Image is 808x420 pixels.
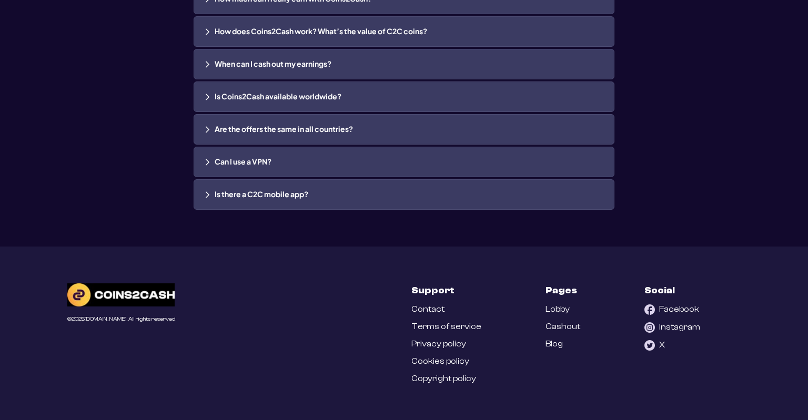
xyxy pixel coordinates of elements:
img: acc arrow [204,60,211,68]
img: C2C Logo [67,283,175,306]
h3: Support [411,283,454,297]
h3: Are the offers the same in all countries? [215,124,353,135]
img: Instagram [644,322,655,333]
a: X [644,340,665,351]
h3: Social [644,283,675,297]
a: Facebook [644,304,699,315]
img: acc arrow [204,158,211,166]
h3: How does Coins2Cash work? What’s the value of C2C coins? [215,26,427,37]
a: Cookies policy [411,356,469,366]
img: acc arrow [204,28,211,36]
img: Facebook [644,304,655,315]
img: acc arrow [204,191,211,199]
h3: Pages [546,283,577,297]
a: Cashout [546,322,580,332]
h3: Is Coins2Cash available worldwide? [215,91,341,102]
img: acc arrow [204,93,211,101]
a: Privacy policy [411,339,466,349]
a: Instagram [644,322,700,333]
h3: When can I cash out my earnings? [215,58,331,69]
a: Contact [411,304,445,314]
h3: Is there a C2C mobile app? [215,189,308,200]
img: X [644,340,655,351]
div: © 2025 [DOMAIN_NAME]. All rights reserved. [67,316,176,322]
img: acc arrow [204,126,211,134]
h3: Can I use a VPN? [215,156,271,167]
a: Copyright policy [411,374,476,384]
a: Lobby [546,304,570,314]
a: Terms of service [411,322,481,332]
a: Blog [546,339,563,349]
